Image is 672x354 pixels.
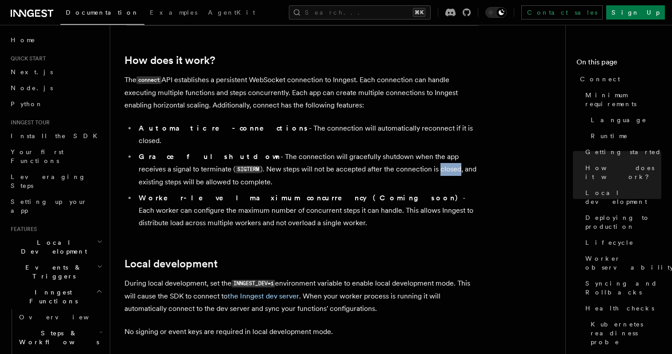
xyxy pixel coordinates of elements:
span: Local Development [7,238,97,256]
p: No signing or event keys are required in local development mode. [124,326,480,338]
kbd: ⌘K [413,8,425,17]
p: During local development, set the environment variable to enable local development mode. This wil... [124,277,480,315]
a: Install the SDK [7,128,104,144]
a: Runtime [587,128,661,144]
span: AgentKit [208,9,255,16]
strong: Automatic re-connections [139,124,309,132]
a: Home [7,32,104,48]
a: Node.js [7,80,104,96]
span: Kubernetes readiness probe [591,320,661,346]
a: Setting up your app [7,194,104,219]
span: Install the SDK [11,132,103,139]
a: Lifecycle [582,235,661,251]
span: Minimum requirements [585,91,661,108]
span: Next.js [11,68,53,76]
span: Quick start [7,55,46,62]
button: Search...⌘K [289,5,431,20]
a: AgentKit [203,3,260,24]
a: the Inngest dev server [228,292,299,300]
span: Your first Functions [11,148,64,164]
span: Features [7,226,37,233]
span: Local development [585,188,661,206]
button: Inngest Functions [7,284,104,309]
a: Connect [576,71,661,87]
span: Syncing and Rollbacks [585,279,661,297]
a: How does it work? [582,160,661,185]
a: Contact sales [521,5,603,20]
span: Runtime [591,131,628,140]
span: Examples [150,9,197,16]
span: Connect [580,75,620,84]
span: Documentation [66,9,139,16]
li: - The connection will gracefully shutdown when the app receives a signal to terminate ( ). New st... [136,151,480,188]
span: Getting started [585,147,661,156]
span: Steps & Workflows [16,329,99,346]
button: Local Development [7,235,104,259]
span: Lifecycle [585,238,634,247]
span: Language [591,115,647,124]
a: Examples [144,3,203,24]
a: Local development [582,185,661,210]
span: Node.js [11,84,53,91]
span: How does it work? [585,163,661,181]
p: The API establishes a persistent WebSocket connection to Inngest. Each connection can handle exec... [124,74,480,111]
a: Health checks [582,300,661,316]
a: Next.js [7,64,104,80]
a: Overview [16,309,104,325]
a: Deploying to production [582,210,661,235]
code: connect [136,76,161,84]
a: Python [7,96,104,112]
a: Minimum requirements [582,87,661,112]
a: Local development [124,258,218,270]
span: Leveraging Steps [11,173,86,189]
span: Python [11,100,43,107]
a: Your first Functions [7,144,104,169]
code: SIGTERM [236,166,260,173]
li: - The connection will automatically reconnect if it is closed. [136,122,480,147]
a: How does it work? [124,54,215,67]
span: Deploying to production [585,213,661,231]
a: Getting started [582,144,661,160]
strong: Worker-level maximum concurrency (Coming soon) [139,194,463,202]
code: INNGEST_DEV=1 [232,280,275,287]
a: Syncing and Rollbacks [582,275,661,300]
span: Events & Triggers [7,263,97,281]
a: Language [587,112,661,128]
button: Toggle dark mode [485,7,507,18]
a: Sign Up [606,5,665,20]
li: - Each worker can configure the maximum number of concurrent steps it can handle. This allows Inn... [136,192,480,229]
a: Kubernetes readiness probe [587,316,661,350]
a: Leveraging Steps [7,169,104,194]
strong: Graceful shutdown [139,152,280,161]
span: Health checks [585,304,654,313]
button: Steps & Workflows [16,325,104,350]
span: Home [11,36,36,44]
a: Documentation [60,3,144,25]
button: Events & Triggers [7,259,104,284]
h4: On this page [576,57,661,71]
span: Overview [19,314,111,321]
a: Worker observability [582,251,661,275]
span: Inngest tour [7,119,50,126]
span: Setting up your app [11,198,87,214]
span: Inngest Functions [7,288,96,306]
